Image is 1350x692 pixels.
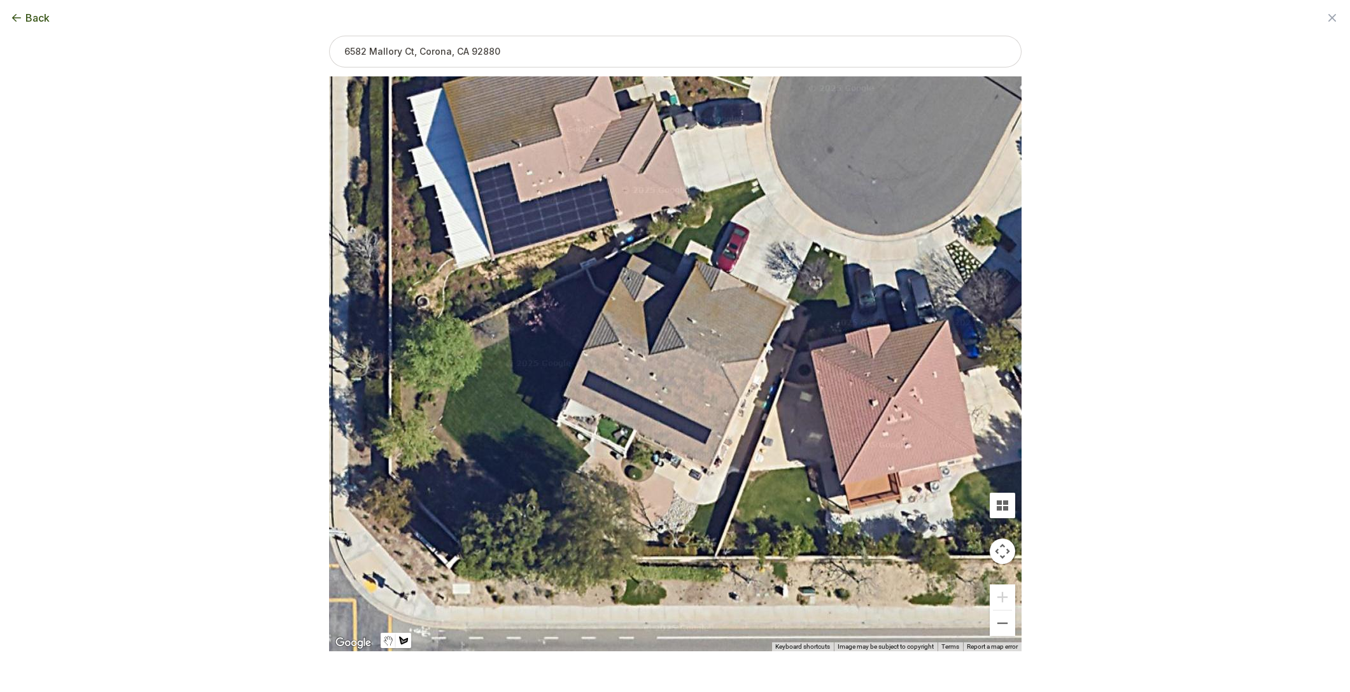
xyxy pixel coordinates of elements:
[838,643,934,650] span: Image may be subject to copyright
[381,633,396,648] button: Stop drawing
[775,642,830,651] button: Keyboard shortcuts
[990,493,1015,518] button: Tilt map
[329,36,1022,67] input: 6582 Mallory Ct, Corona, CA 92880
[332,635,374,651] img: Google
[990,611,1015,636] button: Zoom out
[25,10,50,25] span: Back
[941,643,959,650] a: Terms (opens in new tab)
[990,539,1015,564] button: Map camera controls
[967,643,1018,650] a: Report a map error
[10,10,50,25] button: Back
[332,635,374,651] a: Open this area in Google Maps (opens a new window)
[990,584,1015,610] button: Zoom in
[396,633,411,648] button: Draw a shape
